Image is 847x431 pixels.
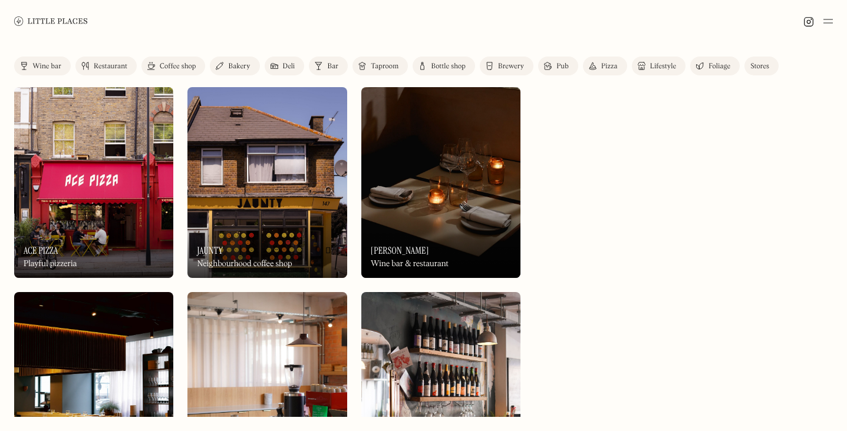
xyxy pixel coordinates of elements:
[75,57,137,75] a: Restaurant
[210,57,259,75] a: Bakery
[431,63,466,70] div: Bottle shop
[690,57,740,75] a: Foliage
[413,57,475,75] a: Bottle shop
[24,259,77,269] div: Playful pizzeria
[352,57,408,75] a: Taproom
[187,87,347,278] img: Jaunty
[309,57,348,75] a: Bar
[187,87,347,278] a: JauntyJauntyJauntyNeighbourhood coffee shop
[371,245,429,256] h3: [PERSON_NAME]
[14,87,173,278] a: Ace PizzaAce PizzaAce PizzaPlayful pizzeria
[480,57,533,75] a: Brewery
[32,63,61,70] div: Wine bar
[750,63,769,70] div: Stores
[327,63,338,70] div: Bar
[371,63,398,70] div: Taproom
[556,63,569,70] div: Pub
[197,245,223,256] h3: Jaunty
[197,259,292,269] div: Neighbourhood coffee shop
[265,57,305,75] a: Deli
[14,57,71,75] a: Wine bar
[708,63,730,70] div: Foliage
[283,63,295,70] div: Deli
[24,245,58,256] h3: Ace Pizza
[228,63,250,70] div: Bakery
[744,57,779,75] a: Stores
[650,63,676,70] div: Lifestyle
[371,259,449,269] div: Wine bar & restaurant
[94,63,127,70] div: Restaurant
[538,57,578,75] a: Pub
[361,87,520,278] img: Luna
[160,63,196,70] div: Coffee shop
[14,87,173,278] img: Ace Pizza
[583,57,627,75] a: Pizza
[141,57,205,75] a: Coffee shop
[361,87,520,278] a: LunaLuna[PERSON_NAME]Wine bar & restaurant
[601,63,618,70] div: Pizza
[498,63,524,70] div: Brewery
[632,57,685,75] a: Lifestyle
